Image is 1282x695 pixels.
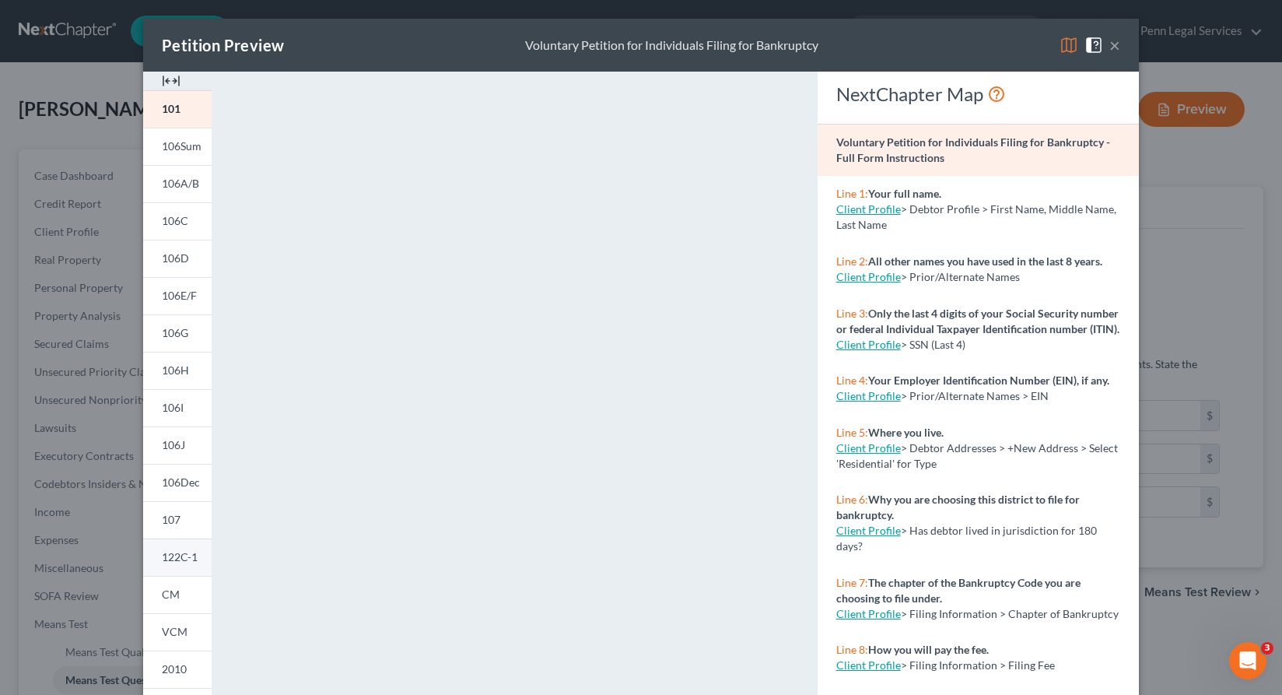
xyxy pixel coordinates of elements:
div: Voluntary Petition for Individuals Filing for Bankruptcy [525,37,818,54]
span: 106G [162,326,188,339]
img: map-eea8200ae884c6f1103ae1953ef3d486a96c86aabb227e865a55264e3737af1f.svg [1060,36,1078,54]
span: 106I [162,401,184,414]
strong: Where you live. [868,426,944,439]
a: CM [143,576,212,613]
span: VCM [162,625,187,638]
a: 106H [143,352,212,389]
span: 122C-1 [162,550,198,563]
span: > Debtor Addresses > +New Address > Select 'Residential' for Type [836,441,1118,470]
span: 106J [162,438,185,451]
strong: Your full name. [868,187,941,200]
a: 106Dec [143,464,212,501]
img: help-close-5ba153eb36485ed6c1ea00a893f15db1cb9b99d6cae46e1a8edb6c62d00a1a76.svg [1084,36,1103,54]
span: 106C [162,214,188,227]
a: 122C-1 [143,539,212,576]
a: 2010 [143,651,212,688]
a: Client Profile [836,389,901,402]
span: CM [162,588,180,601]
a: 106I [143,389,212,426]
a: 106A/B [143,165,212,202]
span: 106H [162,363,189,377]
a: Client Profile [836,441,901,455]
span: Line 7: [836,576,868,589]
a: VCM [143,613,212,651]
a: Client Profile [836,524,901,537]
span: 3 [1261,642,1273,655]
a: 106J [143,426,212,464]
span: 106Sum [162,139,201,153]
a: Client Profile [836,607,901,620]
span: Line 2: [836,254,868,268]
strong: Why you are choosing this district to file for bankruptcy. [836,493,1080,521]
a: Client Profile [836,202,901,216]
a: 106E/F [143,277,212,314]
span: > SSN (Last 4) [901,338,965,351]
span: Line 6: [836,493,868,506]
a: 106Sum [143,128,212,165]
a: 107 [143,501,212,539]
span: Line 3: [836,307,868,320]
div: NextChapter Map [836,82,1120,107]
span: Line 5: [836,426,868,439]
span: 101 [162,102,180,115]
a: Client Profile [836,658,901,672]
span: 107 [162,513,180,526]
strong: The chapter of the Bankruptcy Code you are choosing to file under. [836,576,1081,605]
img: expand-e0f6d898513216a626fdd78e52531dac95497ffd26381d4c15ee2fc46db09dca.svg [162,72,180,90]
span: > Debtor Profile > First Name, Middle Name, Last Name [836,202,1116,231]
strong: How you will pay the fee. [868,643,989,656]
span: 2010 [162,662,187,676]
span: Line 1: [836,187,868,200]
span: Line 4: [836,374,868,387]
span: 106E/F [162,289,197,302]
strong: All other names you have used in the last 8 years. [868,254,1102,268]
a: 106G [143,314,212,352]
span: > Prior/Alternate Names > EIN [901,389,1049,402]
a: Client Profile [836,270,901,283]
span: > Filing Information > Chapter of Bankruptcy [901,607,1119,620]
span: 106Dec [162,476,200,489]
span: 106A/B [162,177,199,190]
strong: Only the last 4 digits of your Social Security number or federal Individual Taxpayer Identificati... [836,307,1119,335]
a: 101 [143,90,212,128]
div: Petition Preview [162,34,284,56]
a: 106C [143,202,212,240]
span: Line 8: [836,643,868,656]
strong: Your Employer Identification Number (EIN), if any. [868,374,1109,387]
span: > Prior/Alternate Names [901,270,1020,283]
iframe: Intercom live chat [1229,642,1266,679]
strong: Voluntary Petition for Individuals Filing for Bankruptcy - Full Form Instructions [836,135,1110,164]
span: 106D [162,251,189,265]
a: Client Profile [836,338,901,351]
a: 106D [143,240,212,277]
button: × [1109,36,1120,54]
span: > Filing Information > Filing Fee [901,658,1055,672]
span: > Has debtor lived in jurisdiction for 180 days? [836,524,1097,553]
